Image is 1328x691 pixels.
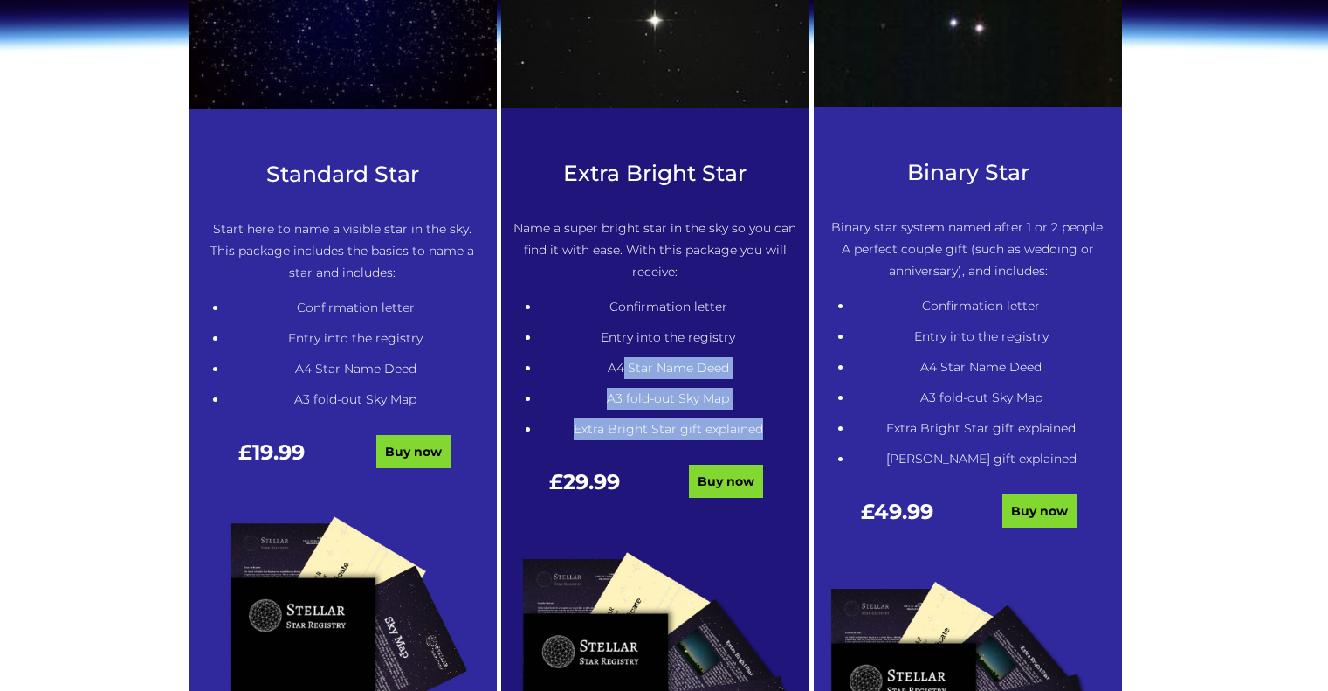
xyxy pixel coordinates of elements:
li: A4 Star Name Deed [852,356,1110,378]
span: 19.99 [252,439,305,465]
h3: Extra Bright Star [513,161,797,186]
h3: Binary Star [826,160,1110,185]
p: Binary star system named after 1 or 2 people. A perfect couple gift (such as wedding or anniversa... [826,217,1110,282]
a: Buy now [376,435,451,468]
a: Buy now [1002,494,1077,528]
li: Confirmation letter [540,296,797,318]
li: Entry into the registry [540,327,797,349]
span: 49.99 [874,499,933,524]
p: Name a super bright star in the sky so you can find it with ease. With this package you will rece... [513,218,797,283]
li: Entry into the registry [852,326,1110,348]
li: Extra Bright Star gift explained [852,418,1110,439]
p: Start here to name a visible star in the sky. This package includes the basics to name a star and... [201,218,485,284]
li: A4 Star Name Deed [227,358,485,380]
li: A3 fold-out Sky Map [852,387,1110,409]
li: Entry into the registry [227,328,485,349]
li: A3 fold-out Sky Map [227,389,485,411]
div: £ [201,441,343,480]
a: Buy now [689,465,763,498]
span: 29.99 [563,469,620,494]
li: A4 Star Name Deed [540,357,797,379]
li: [PERSON_NAME] gift explained [852,448,1110,470]
li: Confirmation letter [227,297,485,319]
li: A3 fold-out Sky Map [540,388,797,410]
div: £ [513,471,656,510]
li: Extra Bright Star gift explained [540,418,797,440]
div: £ [826,501,968,540]
li: Confirmation letter [852,295,1110,317]
h3: Standard Star [201,162,485,187]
